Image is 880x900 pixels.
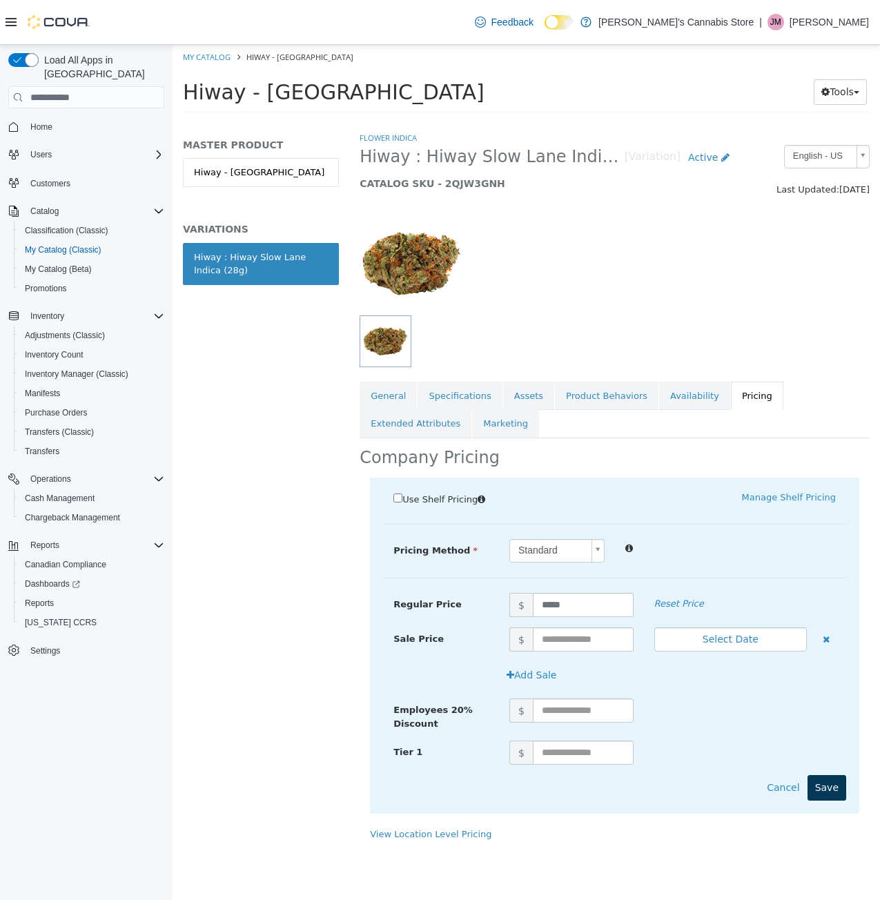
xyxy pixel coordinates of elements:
[30,473,71,485] span: Operations
[25,617,97,628] span: [US_STATE] CCRS
[19,490,164,507] span: Cash Management
[30,206,59,217] span: Catalog
[612,100,697,124] a: English - US
[25,308,164,324] span: Inventory
[25,388,60,399] span: Manifests
[25,493,95,504] span: Cash Management
[3,202,170,221] button: Catalog
[545,15,574,30] input: Dark Mode
[19,556,164,573] span: Canadian Compliance
[326,618,392,643] button: Add Sale
[25,369,128,380] span: Inventory Manager (Classic)
[30,645,60,656] span: Settings
[19,261,97,277] a: My Catalog (Beta)
[598,14,754,30] p: [PERSON_NAME]'s Cannabis Store
[612,101,678,122] span: English - US
[19,595,59,612] a: Reports
[3,469,170,489] button: Operations
[770,14,781,30] span: JM
[19,346,164,363] span: Inventory Count
[3,117,170,137] button: Home
[230,449,305,460] span: Use Shelf Pricing
[14,279,170,298] button: Promotions
[25,578,80,589] span: Dashboards
[14,613,170,632] button: [US_STATE] CCRS
[19,346,89,363] a: Inventory Count
[187,133,565,145] h5: CATALOG SKU - 2QJW3GNH
[641,35,694,60] button: Tools
[337,494,432,518] a: Standard
[25,512,120,523] span: Chargeback Management
[25,407,88,418] span: Purchase Orders
[30,540,59,551] span: Reports
[25,203,164,219] span: Catalog
[25,283,67,294] span: Promotions
[10,94,166,106] h5: MASTER PRODUCT
[14,594,170,613] button: Reports
[19,327,110,344] a: Adjustments (Classic)
[14,422,170,442] button: Transfers (Classic)
[187,88,244,98] a: Flower Indica
[569,447,663,458] a: Manage Shelf Pricing
[491,15,534,29] span: Feedback
[14,221,170,240] button: Classification (Classic)
[337,654,360,678] span: $
[3,306,170,326] button: Inventory
[482,583,635,607] button: Select Date
[19,327,164,344] span: Adjustments (Classic)
[197,784,319,794] a: View Location Level Pricing
[14,240,170,260] button: My Catalog (Classic)
[25,598,54,609] span: Reports
[14,555,170,574] button: Canadian Compliance
[25,174,164,191] span: Customers
[3,536,170,555] button: Reports
[14,326,170,345] button: Adjustments (Classic)
[19,222,164,239] span: Classification (Classic)
[338,495,413,517] span: Standard
[19,261,164,277] span: My Catalog (Beta)
[25,203,64,219] button: Catalog
[14,384,170,403] button: Manifests
[19,576,86,592] a: Dashboards
[25,146,57,163] button: Users
[19,242,164,258] span: My Catalog (Classic)
[300,364,366,393] a: Marketing
[25,427,94,438] span: Transfers (Classic)
[14,345,170,364] button: Inventory Count
[759,14,762,30] p: |
[19,385,164,402] span: Manifests
[25,330,105,341] span: Adjustments (Classic)
[19,280,164,297] span: Promotions
[337,583,360,607] span: $
[19,242,107,258] a: My Catalog (Classic)
[19,576,164,592] span: Dashboards
[25,471,164,487] span: Operations
[19,366,164,382] span: Inventory Manager (Classic)
[25,146,164,163] span: Users
[221,449,230,458] input: Use Shelf Pricing
[19,424,99,440] a: Transfers (Classic)
[25,642,164,659] span: Settings
[30,149,52,160] span: Users
[187,364,299,393] a: Extended Attributes
[19,614,164,631] span: Washington CCRS
[25,537,65,554] button: Reports
[19,595,164,612] span: Reports
[14,574,170,594] a: Dashboards
[25,537,164,554] span: Reports
[10,178,166,190] h5: VARIATIONS
[19,443,164,460] span: Transfers
[25,559,106,570] span: Canadian Compliance
[187,167,291,271] img: 150
[19,280,72,297] a: Promotions
[19,404,93,421] a: Purchase Orders
[19,509,126,526] a: Chargeback Management
[187,337,244,366] a: General
[14,508,170,527] button: Chargeback Management
[25,446,59,457] span: Transfers
[221,660,300,684] span: Employees 20% Discount
[19,404,164,421] span: Purchase Orders
[10,113,166,142] a: Hiway - [GEOGRAPHIC_DATA]
[14,489,170,508] button: Cash Management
